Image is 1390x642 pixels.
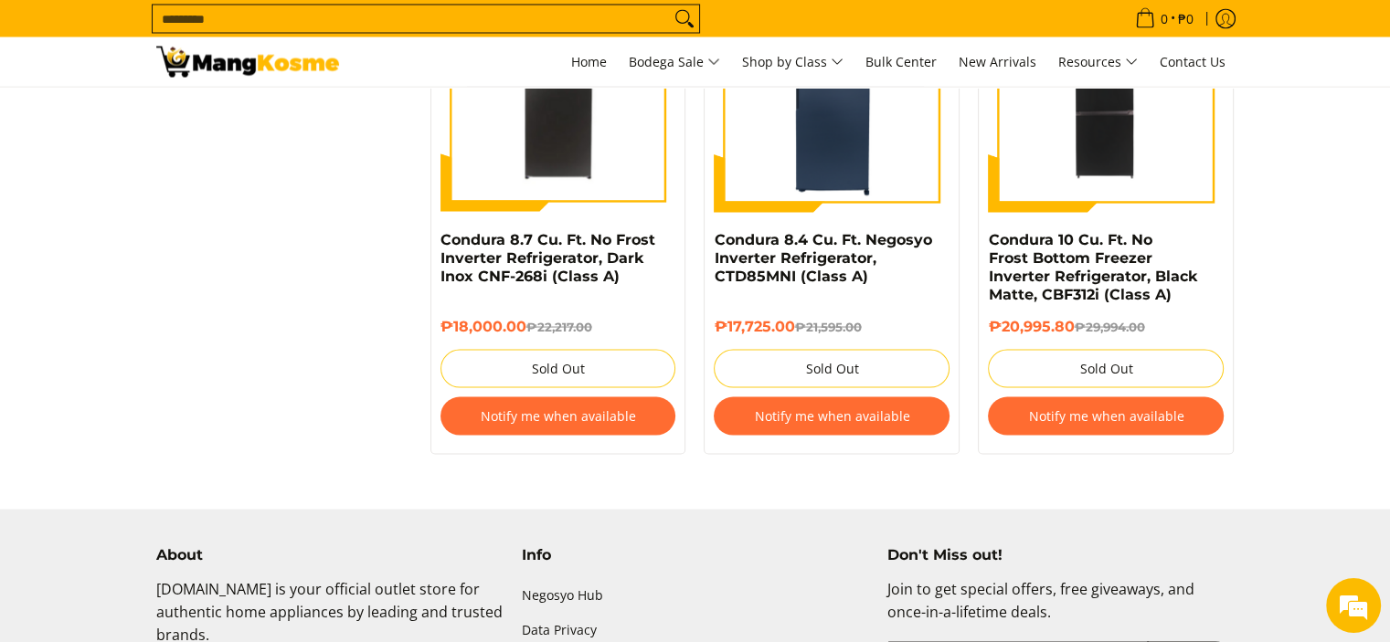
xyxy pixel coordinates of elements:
div: Minimize live chat window [300,9,344,53]
del: ₱29,994.00 [1074,319,1144,333]
span: 0 [1158,12,1171,25]
a: Bulk Center [856,37,946,86]
img: Bodega Sale Refrigerator l Mang Kosme: Home Appliances Warehouse Sale Two Door [156,46,339,77]
button: Search [670,5,699,32]
button: Notify me when available [988,396,1224,435]
del: ₱21,595.00 [794,319,861,333]
button: Notify me when available [440,396,676,435]
span: We're online! [106,200,252,384]
p: Join to get special offers, free giveaways, and once-in-a-lifetime deals. [886,577,1234,641]
h6: ₱18,000.00 [440,317,676,335]
span: Resources [1058,50,1138,73]
div: Chat with us now [95,102,307,126]
a: Condura 8.4 Cu. Ft. Negosyo Inverter Refrigerator, CTD85MNI (Class A) [714,230,931,284]
span: ₱0 [1175,12,1196,25]
span: • [1130,8,1199,28]
a: Bodega Sale [620,37,729,86]
h6: ₱20,995.80 [988,317,1224,335]
a: Home [562,37,616,86]
button: Sold Out [714,349,950,387]
button: Notify me when available [714,396,950,435]
a: Negosyo Hub [522,577,869,612]
span: Home [571,52,607,69]
a: Shop by Class [733,37,853,86]
span: Contact Us [1160,52,1226,69]
h6: ₱17,725.00 [714,317,950,335]
h4: About [156,545,504,563]
span: Bodega Sale [629,50,720,73]
a: Resources [1049,37,1147,86]
nav: Main Menu [357,37,1235,86]
textarea: Type your message and hit 'Enter' [9,439,348,503]
h4: Don't Miss out! [886,545,1234,563]
a: Condura 8.7 Cu. Ft. No Frost Inverter Refrigerator, Dark Inox CNF-268i (Class A) [440,230,655,284]
span: Shop by Class [742,50,844,73]
a: Contact Us [1151,37,1235,86]
a: Condura 10 Cu. Ft. No Frost Bottom Freezer Inverter Refrigerator, Black Matte, CBF312i (Class A) [988,230,1196,302]
del: ₱22,217.00 [526,319,592,333]
button: Sold Out [988,349,1224,387]
h4: Info [522,545,869,563]
a: New Arrivals [950,37,1045,86]
button: Sold Out [440,349,676,387]
span: New Arrivals [959,52,1036,69]
span: Bulk Center [865,52,937,69]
